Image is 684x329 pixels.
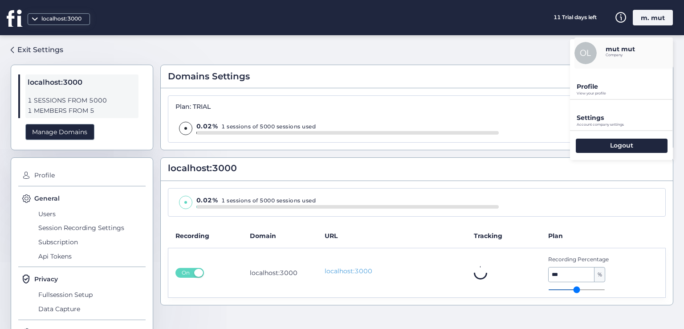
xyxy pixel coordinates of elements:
[11,42,63,58] a: Exit Settings
[610,141,633,149] p: Logout
[168,70,250,83] span: Domains Settings
[196,196,499,205] div: 1 sessions of 5000 sessions used
[32,169,146,183] span: Profile
[325,267,460,276] a: localhost:3000
[196,122,499,131] div: 1 sessions of 5000 sessions used
[36,249,146,263] span: Api Tokens
[36,221,146,235] span: Session Recording Settings
[577,91,673,95] p: View your profile
[606,53,635,57] p: Company
[594,267,605,282] span: %
[36,207,146,221] span: Users
[36,288,146,302] span: Fullsession Setup
[28,106,136,116] span: 1 MEMBERS FROM 5
[541,10,608,25] div: 11 Trial days left
[168,224,243,248] th: Recording
[34,193,60,203] span: General
[36,302,146,316] span: Data Capture
[541,224,665,248] th: Plan
[196,196,218,204] span: 0.02%
[17,44,63,55] div: Exit Settings
[318,224,467,248] th: URL
[175,268,204,278] button: On
[606,45,635,53] p: mut mut
[196,122,218,130] span: 0.02%
[243,248,318,297] td: localhost:3000
[577,114,673,122] p: Settings
[39,15,84,23] div: localhost:3000
[574,42,597,64] img: avatar
[633,10,673,25] div: m. mut
[577,82,673,90] p: Profile
[168,161,237,175] span: localhost:3000
[28,95,136,106] span: 1 SESSIONS FROM 5000
[548,255,636,264] span: Recording Percentage
[36,235,146,249] span: Subscription
[28,77,136,88] span: localhost:3000
[179,268,193,278] span: On
[175,103,499,111] div: Plan: TRIAL
[34,274,58,284] span: Privacy
[243,224,318,248] th: Domain
[577,123,673,127] p: Account company settings
[25,124,94,140] div: Manage Domains
[467,224,541,248] th: Tracking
